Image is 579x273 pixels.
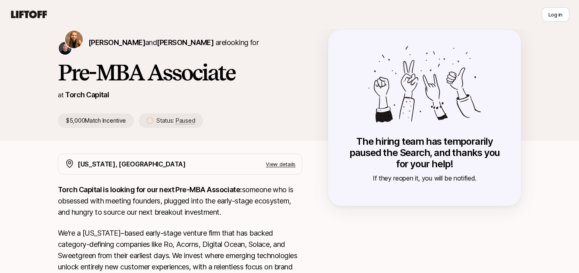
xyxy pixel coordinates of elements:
img: Christopher Harper [59,42,72,55]
button: Log in [542,7,569,22]
p: at [58,90,64,100]
span: [PERSON_NAME] [157,38,214,47]
p: are looking for [88,37,259,48]
a: Torch Capital [65,90,109,99]
h1: Pre-MBA Associate [58,60,302,84]
span: [PERSON_NAME] [88,38,145,47]
strong: Torch Capital is looking for our next Pre-MBA Associate: [58,185,242,194]
p: $5,000 Match Incentive [58,113,134,128]
p: The hiring team has temporarily paused the Search, and thanks you for your help! [344,136,505,170]
p: Status: [156,116,195,125]
p: If they reopen it, you will be notified. [344,173,505,183]
p: [US_STATE], [GEOGRAPHIC_DATA] [78,159,186,169]
p: View details [266,160,296,168]
span: Paused [176,117,195,124]
span: and [145,38,214,47]
img: Katie Reiner [65,31,83,48]
p: someone who is obsessed with meeting founders, plugged into the early-stage ecosystem, and hungry... [58,184,302,218]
